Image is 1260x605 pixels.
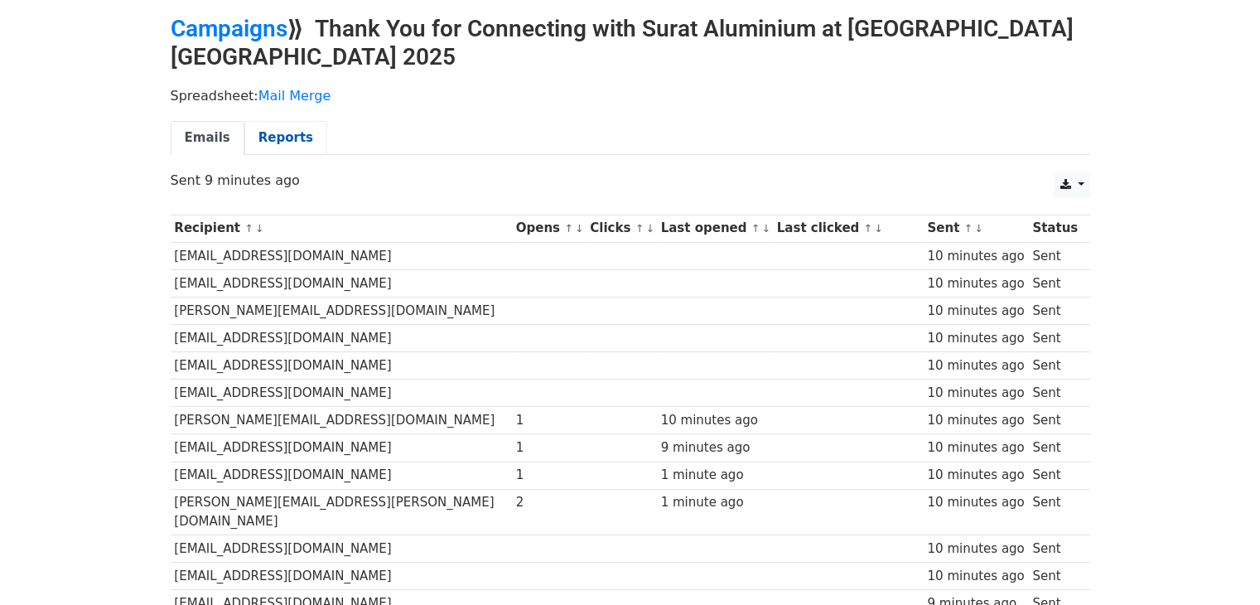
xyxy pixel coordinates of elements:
td: Sent [1028,380,1081,407]
a: ↑ [564,222,573,235]
div: 10 minutes ago [927,274,1024,293]
th: Clicks [586,215,656,242]
td: Sent [1028,489,1081,535]
th: Recipient [171,215,512,242]
a: ↑ [244,222,253,235]
td: [EMAIL_ADDRESS][DOMAIN_NAME] [171,535,512,563]
td: Sent [1028,407,1081,434]
a: ↓ [645,222,654,235]
a: ↓ [974,222,983,235]
a: ↑ [635,222,644,235]
td: [PERSON_NAME][EMAIL_ADDRESS][DOMAIN_NAME] [171,407,512,434]
a: ↓ [575,222,584,235]
td: [EMAIL_ADDRESS][DOMAIN_NAME] [171,269,512,297]
td: [EMAIL_ADDRESS][DOMAIN_NAME] [171,380,512,407]
a: Reports [244,121,327,155]
td: Sent [1028,325,1081,352]
div: 1 minute ago [661,466,769,485]
td: Sent [1028,563,1081,590]
a: ↓ [761,222,770,235]
h2: ⟫ Thank You for Connecting with Surat Aluminium at [GEOGRAPHIC_DATA] [GEOGRAPHIC_DATA] 2025 [171,15,1090,70]
th: Sent [924,215,1029,242]
td: [EMAIL_ADDRESS][DOMAIN_NAME] [171,325,512,352]
a: ↓ [874,222,883,235]
a: ↓ [255,222,264,235]
td: Sent [1028,242,1081,269]
td: Sent [1028,297,1081,324]
th: Status [1028,215,1081,242]
a: Mail Merge [258,88,331,104]
div: 10 minutes ago [927,356,1024,375]
a: Campaigns [171,15,287,42]
div: 10 minutes ago [927,540,1024,559]
a: ↑ [963,222,973,235]
iframe: Chat Widget [1177,525,1260,605]
div: 1 minute ago [661,493,769,512]
th: Last opened [657,215,773,242]
div: 1 [516,411,582,430]
td: [EMAIL_ADDRESS][DOMAIN_NAME] [171,352,512,380]
div: 1 [516,438,582,457]
td: [EMAIL_ADDRESS][DOMAIN_NAME] [171,434,512,462]
td: [PERSON_NAME][EMAIL_ADDRESS][PERSON_NAME][DOMAIN_NAME] [171,489,512,535]
a: ↑ [863,222,872,235]
td: [EMAIL_ADDRESS][DOMAIN_NAME] [171,462,512,489]
td: [EMAIL_ADDRESS][DOMAIN_NAME] [171,563,512,590]
td: Sent [1028,535,1081,563]
div: 10 minutes ago [927,493,1024,512]
p: Sent 9 minutes ago [171,172,1090,189]
div: 10 minutes ago [927,411,1024,430]
th: Last clicked [773,215,924,242]
p: Spreadsheet: [171,87,1090,104]
th: Opens [512,215,587,242]
div: 10 minutes ago [927,329,1024,348]
td: [EMAIL_ADDRESS][DOMAIN_NAME] [171,242,512,269]
td: Sent [1028,434,1081,462]
div: 10 minutes ago [927,384,1024,403]
div: 2 [516,493,582,512]
div: 10 minutes ago [927,438,1024,457]
a: ↑ [751,222,760,235]
div: 9 minutes ago [661,438,769,457]
div: 10 minutes ago [927,567,1024,586]
a: Emails [171,121,244,155]
td: Sent [1028,462,1081,489]
div: 10 minutes ago [927,247,1024,266]
div: 10 minutes ago [661,411,769,430]
td: Sent [1028,269,1081,297]
td: Sent [1028,352,1081,380]
div: 10 minutes ago [927,466,1024,485]
td: [PERSON_NAME][EMAIL_ADDRESS][DOMAIN_NAME] [171,297,512,324]
div: 1 [516,466,582,485]
div: 10 minutes ago [927,302,1024,321]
